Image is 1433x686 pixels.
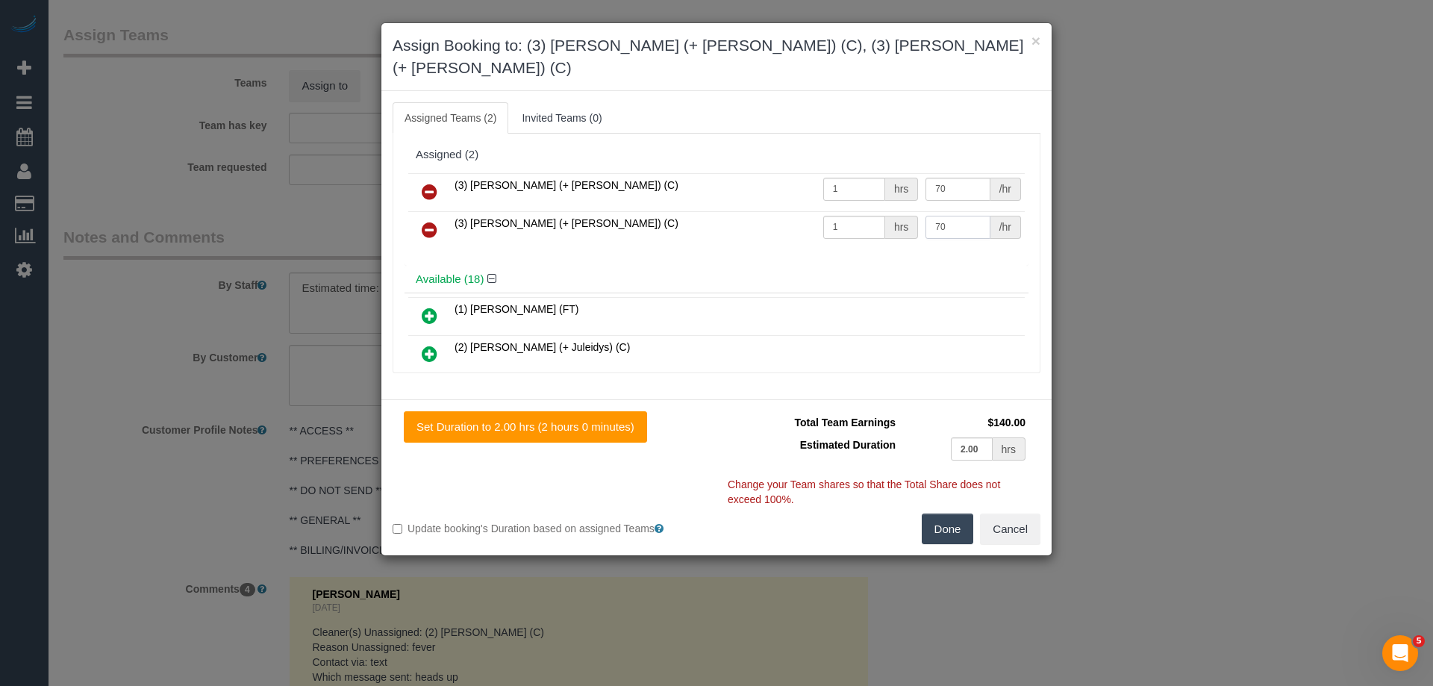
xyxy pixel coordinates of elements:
label: Update booking's Duration based on assigned Teams [393,521,705,536]
div: Assigned (2) [416,149,1017,161]
span: (3) [PERSON_NAME] (+ [PERSON_NAME]) (C) [455,217,678,229]
iframe: Intercom live chat [1382,635,1418,671]
span: 5 [1413,635,1425,647]
div: hrs [885,216,918,239]
div: hrs [993,437,1025,461]
td: Total Team Earnings [728,411,899,434]
span: (1) [PERSON_NAME] (FT) [455,303,578,315]
span: (2) [PERSON_NAME] (+ Juleidys) (C) [455,341,630,353]
h4: Available (18) [416,273,1017,286]
span: Estimated Duration [800,439,896,451]
div: /hr [990,216,1021,239]
a: Invited Teams (0) [510,102,614,134]
h3: Assign Booking to: (3) [PERSON_NAME] (+ [PERSON_NAME]) (C), (3) [PERSON_NAME] (+ [PERSON_NAME]) (C) [393,34,1040,79]
a: Assigned Teams (2) [393,102,508,134]
input: Update booking's Duration based on assigned Teams [393,524,402,534]
td: $140.00 [899,411,1029,434]
button: Done [922,514,974,545]
div: /hr [990,178,1021,201]
button: × [1031,33,1040,49]
span: (3) [PERSON_NAME] (+ [PERSON_NAME]) (C) [455,179,678,191]
div: hrs [885,178,918,201]
button: Cancel [980,514,1040,545]
button: Set Duration to 2.00 hrs (2 hours 0 minutes) [404,411,647,443]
